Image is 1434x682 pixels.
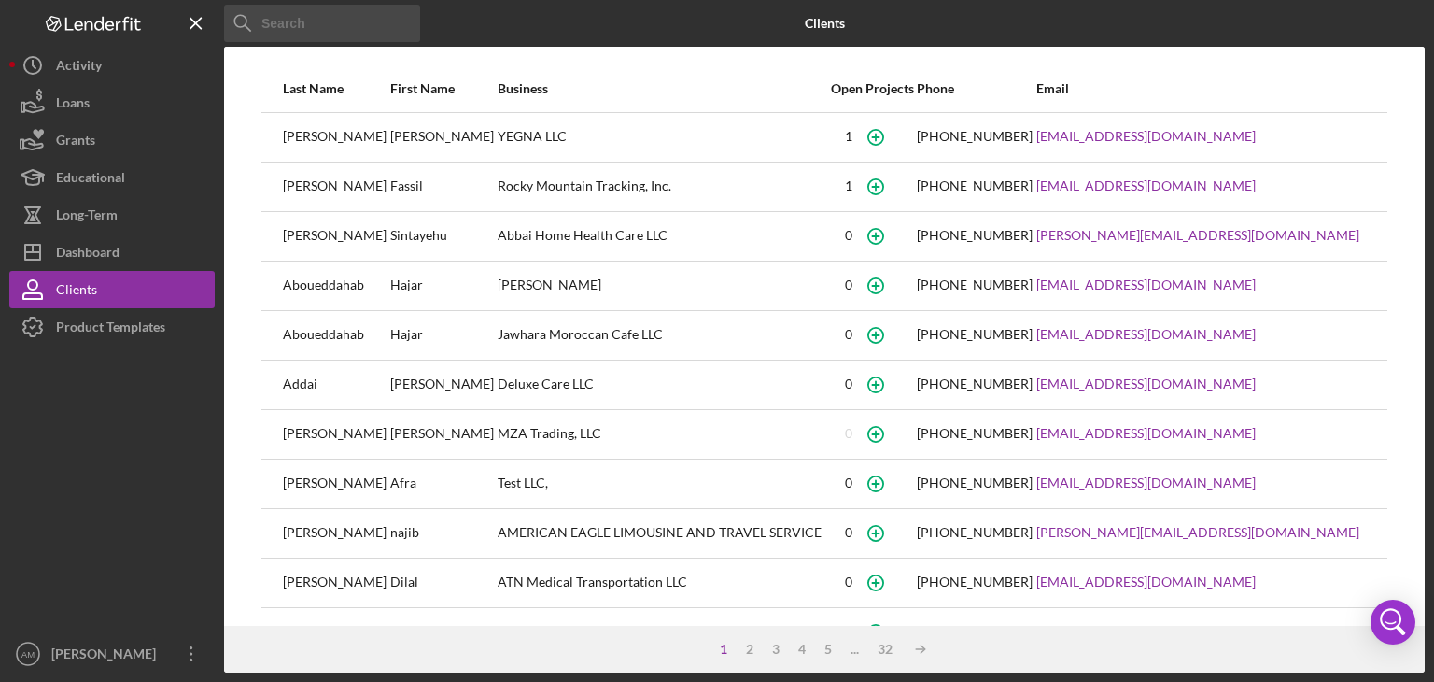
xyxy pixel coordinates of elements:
[283,510,388,557] div: [PERSON_NAME]
[917,178,1033,193] div: [PHONE_NUMBER]
[21,649,35,660] text: AM
[56,159,125,201] div: Educational
[763,642,789,657] div: 3
[498,609,828,656] div: [PERSON_NAME]
[845,525,852,540] div: 0
[390,609,496,656] div: Farhana
[917,228,1033,243] div: [PHONE_NUMBER]
[917,277,1033,292] div: [PHONE_NUMBER]
[56,196,118,238] div: Long-Term
[917,575,1033,590] div: [PHONE_NUMBER]
[917,624,1033,639] div: [PHONE_NUMBER]
[283,114,388,161] div: [PERSON_NAME]
[56,308,165,350] div: Product Templates
[1036,525,1359,540] a: [PERSON_NAME][EMAIL_ADDRESS][DOMAIN_NAME]
[805,16,845,31] b: Clients
[710,642,737,657] div: 1
[9,308,215,346] button: Product Templates
[845,377,852,391] div: 0
[283,362,388,408] div: Addai
[845,426,852,441] div: 0
[845,575,852,590] div: 0
[498,461,828,507] div: Test LLC,
[9,196,215,234] button: Long-Term
[498,263,828,309] div: [PERSON_NAME]
[9,121,215,159] a: Grants
[47,635,168,677] div: [PERSON_NAME]
[9,159,215,196] button: Educational
[830,81,915,96] div: Open Projects
[283,461,388,507] div: [PERSON_NAME]
[1036,178,1256,193] a: [EMAIL_ADDRESS][DOMAIN_NAME]
[390,163,496,210] div: Fassil
[1371,600,1415,645] div: Open Intercom Messenger
[1036,624,1256,639] a: [EMAIL_ADDRESS][DOMAIN_NAME]
[1036,277,1256,292] a: [EMAIL_ADDRESS][DOMAIN_NAME]
[390,510,496,557] div: najib
[498,510,828,557] div: AMERICAN EAGLE LIMOUSINE AND TRAVEL SERVICE
[283,411,388,458] div: [PERSON_NAME]
[498,362,828,408] div: Deluxe Care LLC
[9,47,215,84] button: Activity
[917,426,1033,441] div: [PHONE_NUMBER]
[1036,476,1256,490] a: [EMAIL_ADDRESS][DOMAIN_NAME]
[56,84,90,126] div: Loans
[498,213,828,260] div: Abbai Home Health Care LLC
[845,624,852,639] div: 0
[56,121,95,163] div: Grants
[1036,327,1256,342] a: [EMAIL_ADDRESS][DOMAIN_NAME]
[917,81,1034,96] div: Phone
[1036,575,1256,590] a: [EMAIL_ADDRESS][DOMAIN_NAME]
[1036,129,1256,144] a: [EMAIL_ADDRESS][DOMAIN_NAME]
[9,271,215,308] button: Clients
[283,213,388,260] div: [PERSON_NAME]
[815,642,841,657] div: 5
[283,609,388,656] div: [PERSON_NAME]
[283,263,388,309] div: Aboueddahab
[1036,426,1256,441] a: [EMAIL_ADDRESS][DOMAIN_NAME]
[56,47,102,89] div: Activity
[845,129,852,144] div: 1
[224,5,420,42] input: Search
[1036,228,1359,243] a: [PERSON_NAME][EMAIL_ADDRESS][DOMAIN_NAME]
[390,560,496,606] div: Dilal
[789,642,815,657] div: 4
[9,234,215,271] button: Dashboard
[56,234,119,276] div: Dashboard
[9,635,215,673] button: AM[PERSON_NAME]
[498,411,828,458] div: MZA Trading, LLC
[56,271,97,313] div: Clients
[917,476,1033,490] div: [PHONE_NUMBER]
[868,642,902,657] div: 32
[917,525,1033,540] div: [PHONE_NUMBER]
[498,560,828,606] div: ATN Medical Transportation LLC
[917,327,1033,342] div: [PHONE_NUMBER]
[917,129,1033,144] div: [PHONE_NUMBER]
[283,560,388,606] div: [PERSON_NAME]
[390,213,496,260] div: Sintayehu
[283,312,388,359] div: Aboueddahab
[390,411,496,458] div: [PERSON_NAME]
[845,327,852,342] div: 0
[917,377,1033,391] div: [PHONE_NUMBER]
[1036,377,1256,391] a: [EMAIL_ADDRESS][DOMAIN_NAME]
[498,312,828,359] div: Jawhara Moroccan Cafe LLC
[283,163,388,210] div: [PERSON_NAME]
[390,81,496,96] div: First Name
[390,263,496,309] div: Hajar
[283,81,388,96] div: Last Name
[498,114,828,161] div: YEGNA LLC
[845,178,852,193] div: 1
[841,642,868,657] div: ...
[1036,81,1366,96] div: Email
[9,84,215,121] button: Loans
[390,362,496,408] div: [PERSON_NAME]
[737,642,763,657] div: 2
